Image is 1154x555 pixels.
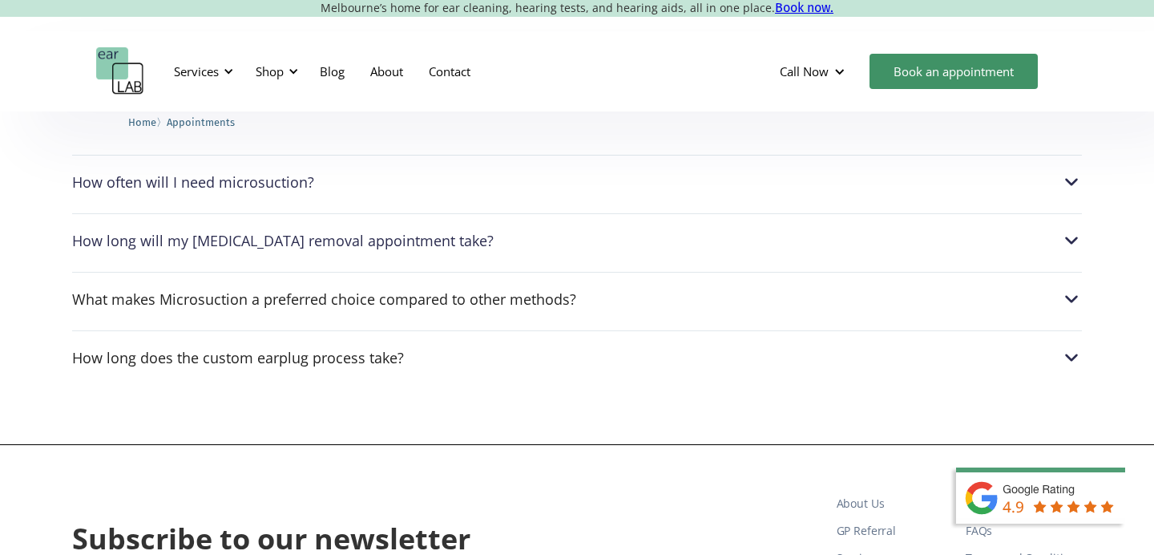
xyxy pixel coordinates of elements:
[72,230,1082,251] div: How long will my [MEDICAL_DATA] removal appointment take?FAQ arrow
[1061,230,1082,251] img: FAQ arrow
[256,63,284,79] div: Shop
[357,48,416,95] a: About
[72,350,404,366] div: How long does the custom earplug process take?
[72,291,576,307] div: What makes Microsuction a preferred choice compared to other methods?
[870,54,1038,89] a: Book an appointment
[307,48,357,95] a: Blog
[767,47,861,95] div: Call Now
[128,114,156,129] a: Home
[780,63,829,79] div: Call Now
[164,47,238,95] div: Services
[72,233,494,249] div: How long will my [MEDICAL_DATA] removal appointment take?
[167,116,235,128] span: Appointments
[837,517,953,545] a: GP Referral
[128,114,167,131] li: 〉
[128,116,156,128] span: Home
[72,174,314,190] div: How often will I need microsuction?
[1061,289,1082,310] img: FAQ arrow
[1061,172,1082,192] img: FAQ arrow
[416,48,483,95] a: Contact
[174,63,219,79] div: Services
[72,172,1082,192] div: How often will I need microsuction?FAQ arrow
[246,47,303,95] div: Shop
[72,289,1082,310] div: What makes Microsuction a preferred choice compared to other methods?FAQ arrow
[72,347,1082,368] div: How long does the custom earplug process take?FAQ arrow
[837,490,953,517] a: About Us
[96,47,144,95] a: home
[167,114,235,129] a: Appointments
[1061,347,1082,368] img: FAQ arrow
